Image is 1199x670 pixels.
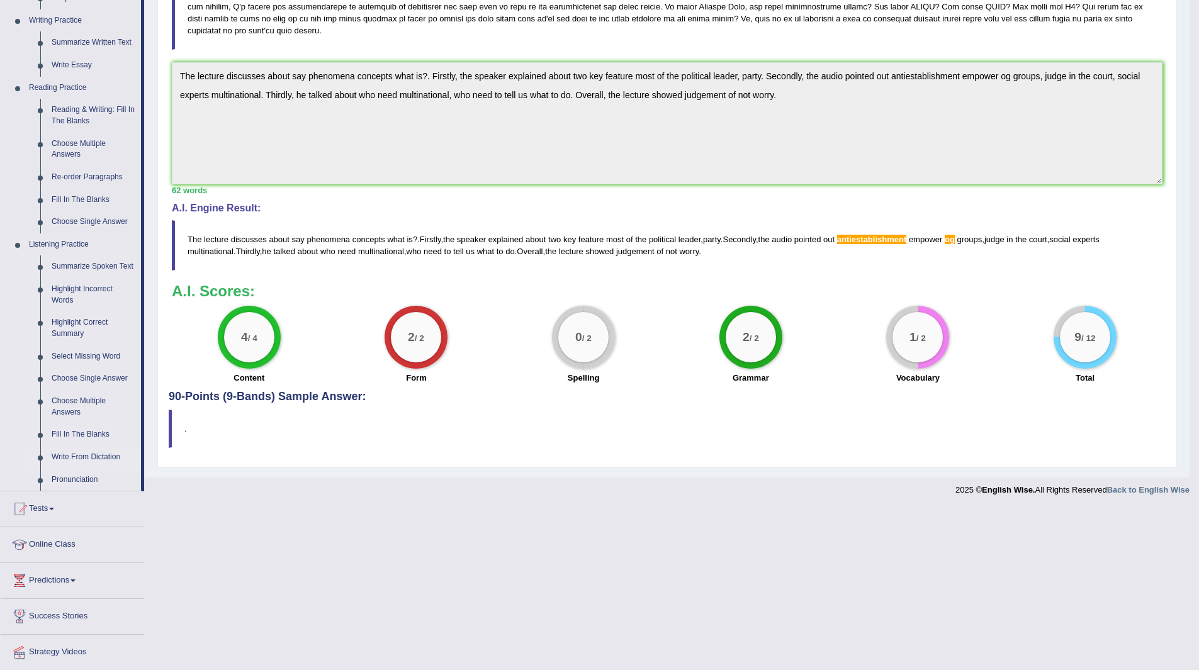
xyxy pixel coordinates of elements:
[231,235,267,244] span: discusses
[772,235,792,244] span: audio
[46,54,141,77] a: Write Essay
[559,247,583,256] span: lecture
[1015,235,1027,244] span: the
[408,330,415,344] big: 2
[46,446,141,469] a: Write From Dictation
[568,372,600,384] label: Spelling
[273,247,295,256] span: talked
[743,330,750,344] big: 2
[46,255,141,278] a: Summarize Spoken Text
[407,235,412,244] span: is
[23,77,141,99] a: Reading Practice
[46,278,141,311] a: Highlight Incorrect Words
[548,235,561,244] span: two
[307,235,350,244] span: phenomena
[269,235,290,244] span: about
[172,220,1162,271] blockquote: ?. , , . , , , . , , . , .
[957,235,982,244] span: groups
[606,235,624,244] span: most
[635,235,646,244] span: the
[794,235,821,244] span: pointed
[46,345,141,368] a: Select Missing Word
[1081,334,1096,343] small: / 12
[656,247,663,256] span: of
[188,235,201,244] span: The
[169,410,1166,448] blockquote: .
[172,184,1162,196] div: 62 words
[457,235,486,244] span: speaker
[758,235,770,244] span: the
[1072,235,1100,244] span: experts
[984,235,1005,244] span: judge
[46,133,141,166] a: Choose Multiple Answers
[582,334,592,343] small: / 2
[387,235,404,244] span: what
[352,235,385,244] span: concepts
[46,211,141,233] a: Choose Single Answer
[723,235,756,244] span: Secondly
[241,330,248,344] big: 4
[443,235,454,244] span: the
[1076,372,1095,384] label: Total
[896,372,940,384] label: Vocabulary
[545,247,556,256] span: the
[649,235,676,244] span: political
[46,423,141,446] a: Fill In The Blanks
[955,477,1190,496] div: 2025 © All Rights Reserved
[616,247,655,256] span: judgement
[46,390,141,423] a: Choose Multiple Answers
[453,247,464,256] span: tell
[172,282,255,299] b: A.I. Scores:
[234,372,264,384] label: Content
[358,247,404,256] span: multinational
[292,235,305,244] span: say
[46,311,141,345] a: Highlight Correct Summary
[46,469,141,491] a: Pronunciation
[1006,235,1013,244] span: in
[46,166,141,189] a: Re-order Paragraphs
[248,334,257,343] small: / 4
[823,235,835,244] span: out
[910,330,917,344] big: 1
[415,334,424,343] small: / 2
[578,235,604,244] span: feature
[750,334,759,343] small: / 2
[236,247,260,256] span: Thirdly
[407,247,422,256] span: who
[526,235,546,244] span: about
[320,247,335,256] span: who
[1,635,144,666] a: Strategy Videos
[505,247,514,256] span: do
[298,247,318,256] span: about
[46,189,141,211] a: Fill In The Blanks
[1029,235,1047,244] span: court
[46,99,141,132] a: Reading & Writing: Fill In The Blanks
[575,330,582,344] big: 0
[444,247,451,256] span: to
[23,233,141,256] a: Listening Practice
[1074,330,1081,344] big: 9
[204,235,228,244] span: lecture
[563,235,576,244] span: key
[23,9,141,32] a: Writing Practice
[337,247,356,256] span: need
[488,235,524,244] span: explained
[916,334,926,343] small: / 2
[678,235,701,244] span: leader
[517,247,543,256] span: Overall
[497,247,504,256] span: to
[837,235,907,244] span: Possible spelling mistake found. (did you mean: anti-establishment)
[420,235,441,244] span: Firstly
[945,235,955,244] span: Possible spelling mistake found. (did you mean: OG)
[1,491,144,523] a: Tests
[1107,485,1190,494] a: Back to English Wise
[626,235,633,244] span: of
[679,247,699,256] span: worry
[172,203,1162,214] h4: A.I. Engine Result:
[262,247,271,256] span: he
[406,372,427,384] label: Form
[909,235,942,244] span: empower
[466,247,475,256] span: us
[982,485,1035,494] strong: English Wise.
